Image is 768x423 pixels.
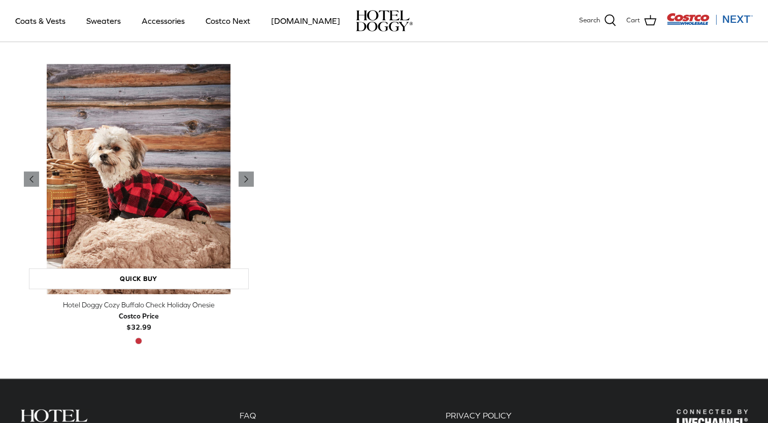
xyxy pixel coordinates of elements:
a: Hotel Doggy Cozy Buffalo Check Holiday Onesie [24,64,254,294]
a: Cart [626,14,656,27]
a: Hotel Doggy Cozy Buffalo Check Holiday Onesie Costco Price$32.99 [24,299,254,333]
img: Costco Next [666,13,753,25]
a: FAQ [240,411,256,420]
a: [DOMAIN_NAME] [262,4,349,38]
a: Search [579,14,616,27]
span: Search [579,15,600,26]
a: hoteldoggy.com hoteldoggycom [356,10,413,31]
a: PRIVACY POLICY [446,411,512,420]
a: Previous [24,171,39,187]
a: Quick buy [29,268,249,289]
span: Cart [626,15,640,26]
a: Costco Next [196,4,259,38]
a: Coats & Vests [6,4,75,38]
div: Costco Price [119,310,159,322]
a: Accessories [132,4,194,38]
img: hoteldoggycom [356,10,413,31]
a: Previous [239,171,254,187]
b: $32.99 [119,310,159,331]
div: Hotel Doggy Cozy Buffalo Check Holiday Onesie [24,299,254,310]
a: Sweaters [77,4,130,38]
a: Visit Costco Next [666,19,753,27]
